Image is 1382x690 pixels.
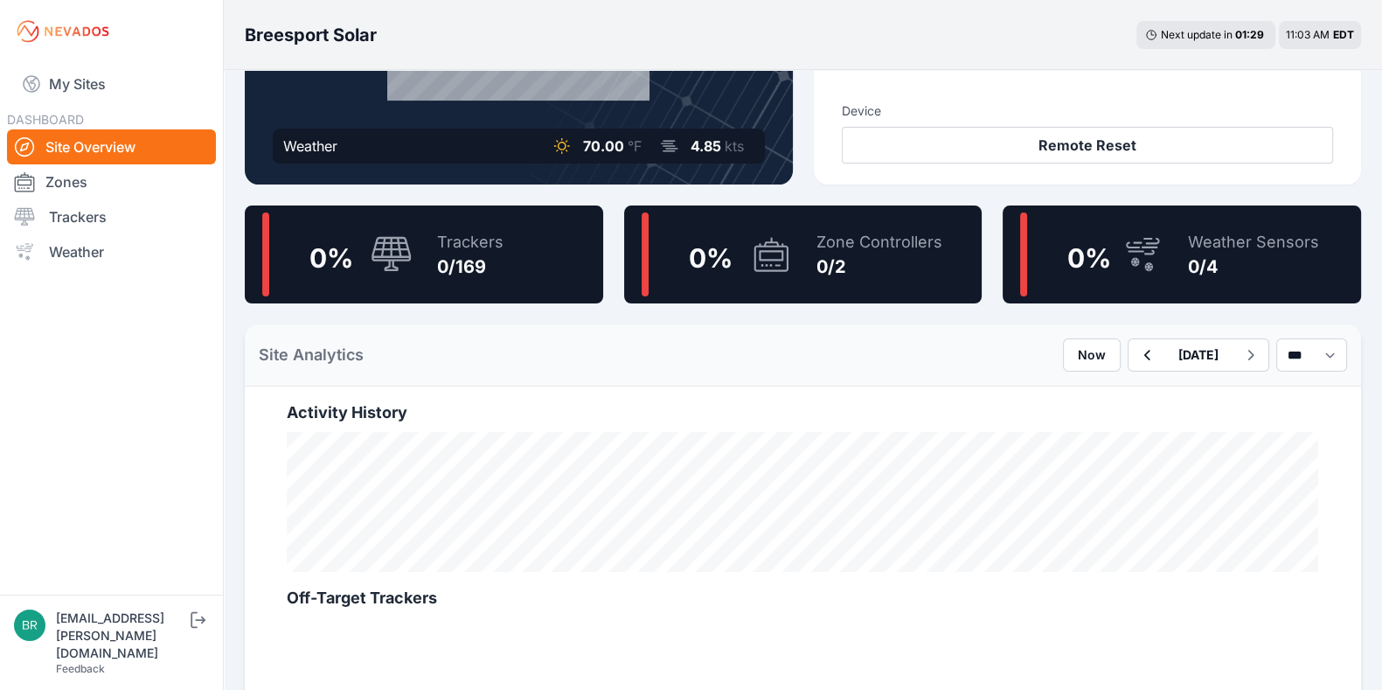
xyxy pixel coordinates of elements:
[1063,338,1121,372] button: Now
[7,199,216,234] a: Trackers
[437,254,503,279] div: 0/169
[1067,242,1111,274] span: 0 %
[245,23,377,47] h3: Breesport Solar
[1164,339,1233,371] button: [DATE]
[842,102,1334,120] h3: Device
[7,234,216,269] a: Weather
[1333,28,1354,41] span: EDT
[689,242,733,274] span: 0 %
[245,12,377,58] nav: Breadcrumb
[56,662,105,675] a: Feedback
[287,401,1319,425] h2: Activity History
[14,17,112,45] img: Nevados
[309,242,353,274] span: 0 %
[842,127,1334,164] button: Remote Reset
[1188,230,1319,254] div: Weather Sensors
[259,343,364,367] h2: Site Analytics
[816,254,942,279] div: 0/2
[245,206,603,303] a: 0%Trackers0/169
[1235,28,1267,42] div: 01 : 29
[7,63,216,105] a: My Sites
[1188,254,1319,279] div: 0/4
[1003,206,1361,303] a: 0%Weather Sensors0/4
[1286,28,1330,41] span: 11:03 AM
[7,164,216,199] a: Zones
[628,137,642,155] span: °F
[1161,28,1233,41] span: Next update in
[283,136,337,157] div: Weather
[56,610,187,662] div: [EMAIL_ADDRESS][PERSON_NAME][DOMAIN_NAME]
[583,137,624,155] span: 70.00
[691,137,721,155] span: 4.85
[7,112,84,127] span: DASHBOARD
[725,137,744,155] span: kts
[287,586,1319,610] h2: Off-Target Trackers
[437,230,503,254] div: Trackers
[14,610,45,641] img: brayden.sanford@nevados.solar
[624,206,983,303] a: 0%Zone Controllers0/2
[816,230,942,254] div: Zone Controllers
[7,129,216,164] a: Site Overview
